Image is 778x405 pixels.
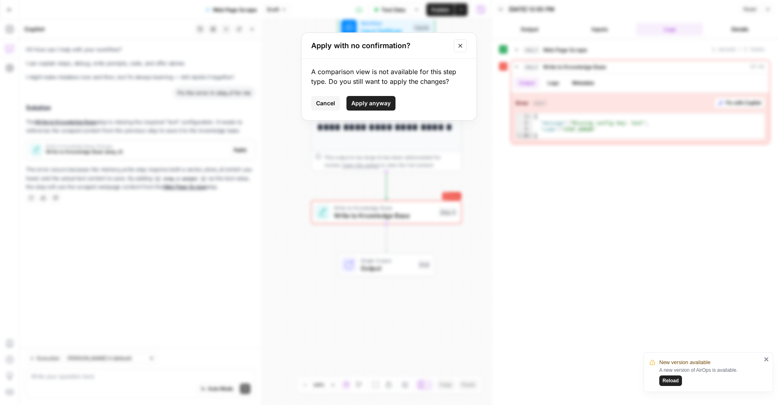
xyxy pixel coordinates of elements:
[316,99,335,107] span: Cancel
[663,377,679,384] span: Reload
[346,96,395,111] button: Apply anyway
[659,358,710,367] span: New version available
[454,39,467,52] button: Close modal
[311,40,449,51] h2: Apply with no confirmation?
[311,67,467,86] div: A comparison view is not available for this step type. Do you still want to apply the changes?
[311,96,340,111] button: Cancel
[659,375,682,386] button: Reload
[659,367,761,386] div: A new version of AirOps is available.
[764,356,769,362] button: close
[351,99,391,107] span: Apply anyway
